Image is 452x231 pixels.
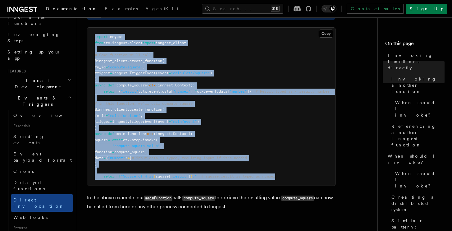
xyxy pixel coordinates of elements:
[13,113,77,118] span: Overview
[385,40,445,50] h4: On this page
[171,132,173,136] span: .
[156,71,169,75] span: (event
[11,177,73,194] a: Delayed functions
[95,126,97,130] span: )
[393,97,445,121] a: When should I invoke?
[112,138,123,142] span: await
[149,89,160,94] span: event
[125,156,127,160] span: :
[160,144,162,148] span: ,
[95,65,106,69] span: fn_id
[219,89,227,94] span: data
[138,89,140,94] span: :
[11,121,73,131] span: Essentials
[108,132,114,136] span: def
[389,192,445,215] a: Creating a distributed system
[130,107,162,112] span: create_function
[130,156,132,160] span: }
[271,6,280,12] kbd: ⌘K
[156,132,171,136] span: inngest
[173,83,175,87] span: .
[112,41,127,45] span: inngest
[108,113,140,118] span: "main-function"
[95,71,110,75] span: trigger
[5,92,73,110] button: Events & Triggers
[162,107,164,112] span: (
[110,119,112,124] span: =
[108,156,125,160] span: "number"
[110,71,112,75] span: =
[130,138,132,142] span: .
[210,71,212,75] span: )
[391,194,445,213] span: Creating a distributed system
[11,148,73,166] a: Event payload format
[114,150,147,154] span: compute_square,
[144,196,172,201] code: mainFunction
[158,83,173,87] span: inngest
[149,83,156,87] span: ctx
[95,107,127,112] span: @inngest_client
[108,35,123,39] span: inngest
[95,77,97,81] span: )
[130,41,143,45] span: client
[7,49,61,61] span: Setting up your app
[95,41,103,45] span: from
[5,77,68,90] span: Local Development
[385,50,445,73] a: Invoking functions directly
[119,174,121,178] span: f
[145,132,147,136] span: (
[103,89,116,94] span: return
[190,89,193,94] span: ]
[388,52,445,71] span: Invoking functions directly
[153,174,156,178] span: {
[101,2,142,17] a: Examples
[11,110,73,121] a: Overview
[123,138,130,142] span: ctx
[188,174,190,178] span: ]
[116,83,147,87] span: compute_square
[112,144,160,148] span: "compute-square-value"
[385,150,445,168] a: When should I invoke?
[156,138,158,142] span: (
[132,156,247,160] span: # input data is typed, requiring input if it's needed
[256,89,334,94] span: # Result typed as { result: number }
[153,132,156,136] span: :
[13,215,48,220] span: Webhooks
[171,119,197,124] span: "main/event"
[132,138,140,142] span: step
[95,162,97,166] span: )
[406,4,447,14] a: Sign Up
[95,53,151,57] span: # Some function we'll call
[322,5,336,12] button: Toggle dark mode
[95,113,106,118] span: fn_id
[182,196,215,201] code: compute_square
[87,193,336,211] p: In the above example, our calls to retrieve the resulting value. can now be called from here or a...
[11,194,73,212] a: Direct invocation
[389,73,445,97] a: Invoking another function
[108,83,114,87] span: def
[106,65,108,69] span: =
[11,131,73,148] a: Sending events
[281,196,314,201] code: compute_square
[13,151,72,163] span: Event payload format
[121,174,153,178] span: "Square of 4 is
[173,89,190,94] span: "number"
[140,89,147,94] span: ctx
[162,59,164,63] span: (
[95,156,103,160] span: data
[121,89,138,94] span: "result"
[103,41,110,45] span: src
[160,89,162,94] span: .
[156,119,169,124] span: (event
[169,174,171,178] span: [
[230,89,247,94] span: "number"
[13,169,34,174] span: Crons
[197,89,203,94] span: ctx
[147,83,149,87] span: (
[319,30,333,38] button: Copy
[5,95,68,107] span: Events & Triggers
[106,156,108,160] span: {
[95,132,106,136] span: async
[173,132,193,136] span: Context):
[217,89,219,94] span: .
